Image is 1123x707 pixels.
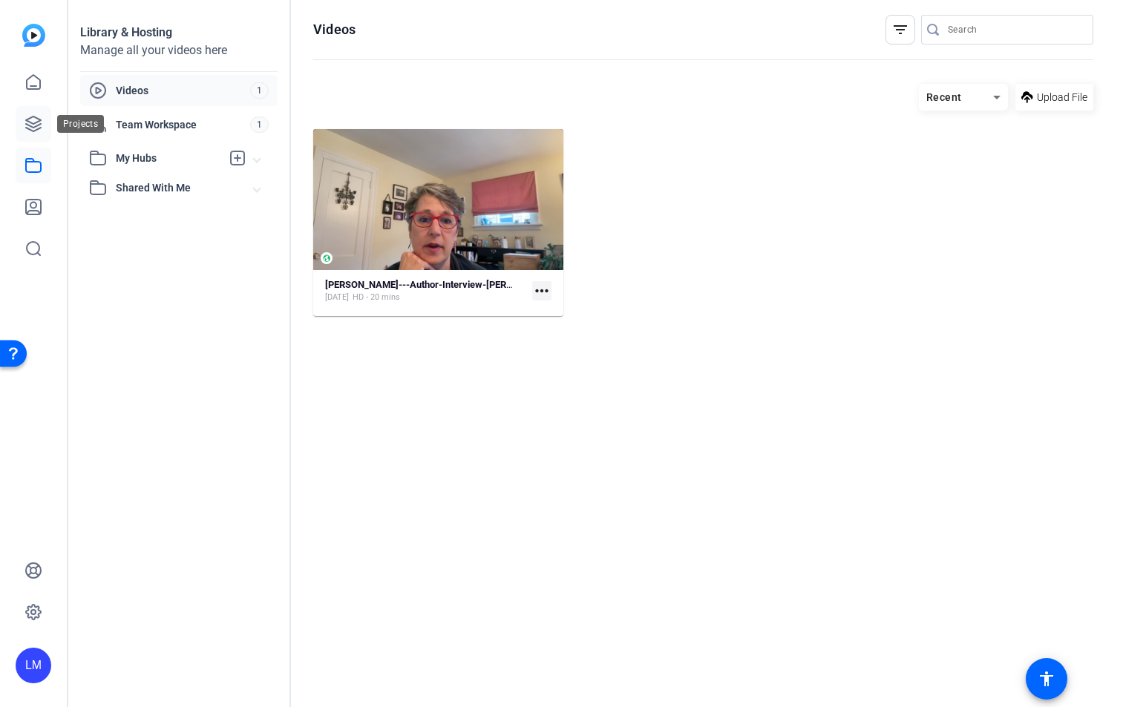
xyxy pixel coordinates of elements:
[250,116,269,133] span: 1
[80,42,278,59] div: Manage all your videos here
[80,143,278,173] mat-expansion-panel-header: My Hubs
[22,24,45,47] img: blue-gradient.svg
[16,648,51,683] div: LM
[1038,670,1055,688] mat-icon: accessibility
[250,82,269,99] span: 1
[532,281,551,300] mat-icon: more_horiz
[325,279,526,303] a: [PERSON_NAME]---Author-Interview-[PERSON_NAME]-2025-02-28-14-03-09-185-0[DATE]HD - 20 mins
[325,292,349,303] span: [DATE]
[325,279,683,290] strong: [PERSON_NAME]---Author-Interview-[PERSON_NAME]-2025-02-28-14-03-09-185-0
[80,24,278,42] div: Library & Hosting
[353,292,400,303] span: HD - 20 mins
[926,91,962,103] span: Recent
[116,151,221,166] span: My Hubs
[891,21,909,39] mat-icon: filter_list
[116,117,250,132] span: Team Workspace
[116,83,250,98] span: Videos
[948,21,1081,39] input: Search
[1015,84,1093,111] button: Upload File
[80,173,278,203] mat-expansion-panel-header: Shared With Me
[313,21,356,39] h1: Videos
[116,180,254,196] span: Shared With Me
[57,115,104,133] div: Projects
[1037,90,1087,105] span: Upload File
